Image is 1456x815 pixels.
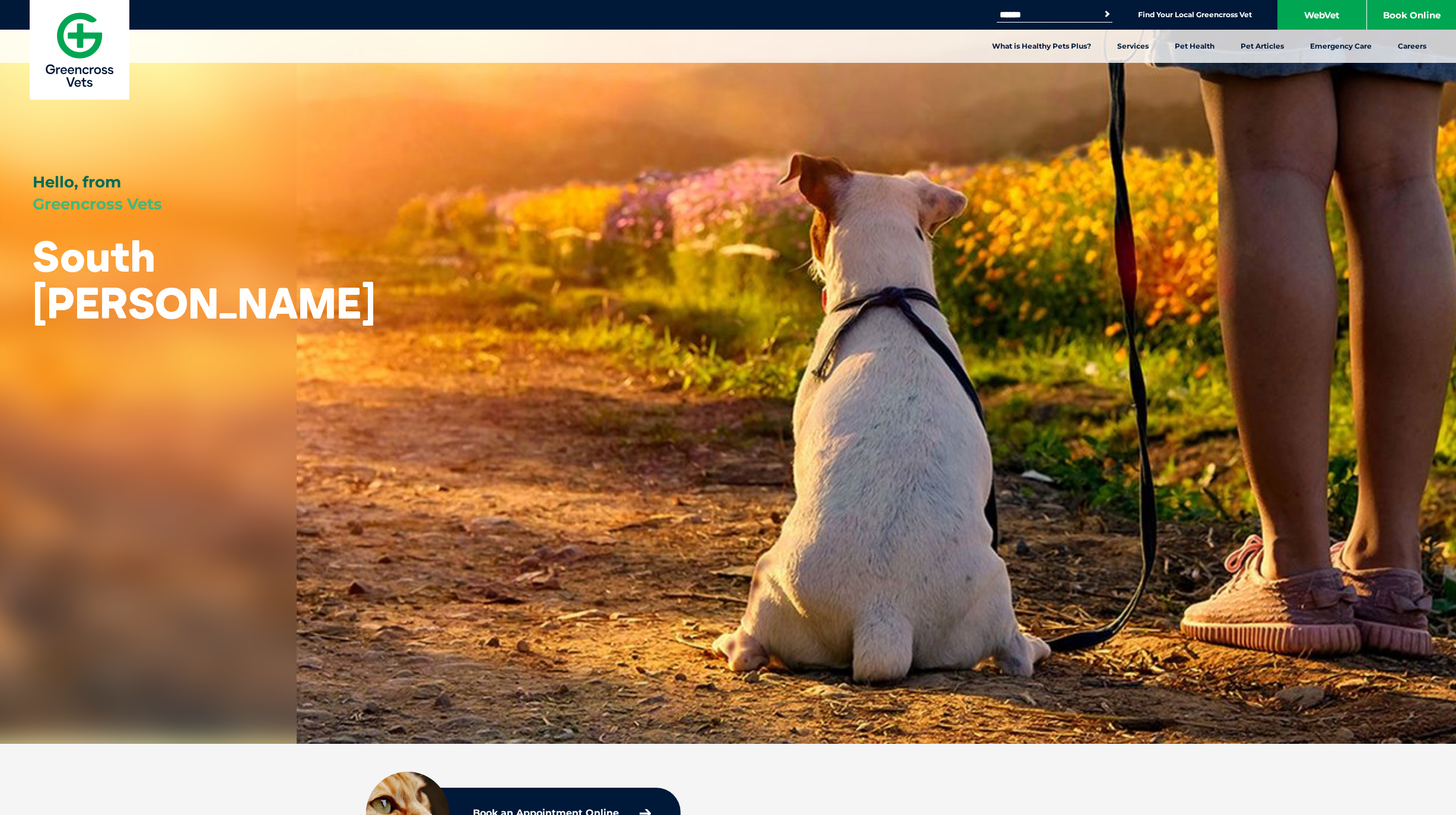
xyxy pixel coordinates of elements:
[1104,30,1162,63] a: Services
[979,30,1104,63] a: What is Healthy Pets Plus?
[1297,30,1385,63] a: Emergency Care
[1101,8,1113,20] button: Search
[33,195,162,214] span: Greencross Vets
[1138,10,1252,20] a: Find Your Local Greencross Vet
[33,233,376,326] h1: South [PERSON_NAME]
[1162,30,1228,63] a: Pet Health
[1228,30,1297,63] a: Pet Articles
[33,173,121,192] span: Hello, from
[1385,30,1439,63] a: Careers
